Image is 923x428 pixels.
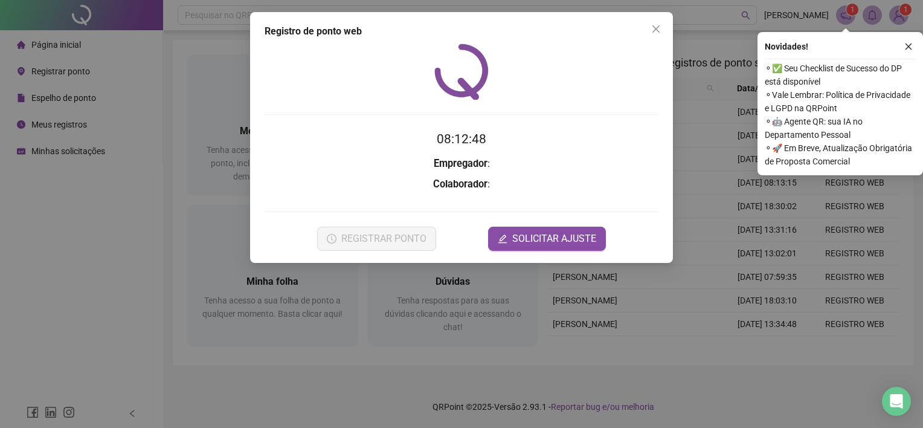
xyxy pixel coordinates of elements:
span: ⚬ Vale Lembrar: Política de Privacidade e LGPD na QRPoint [765,88,916,115]
span: ⚬ 🚀 Em Breve, Atualização Obrigatória de Proposta Comercial [765,141,916,168]
span: close [651,24,661,34]
span: ⚬ ✅ Seu Checklist de Sucesso do DP está disponível [765,62,916,88]
div: Registro de ponto web [265,24,658,39]
span: close [904,42,913,51]
img: QRPoint [434,44,489,100]
span: SOLICITAR AJUSTE [512,232,596,246]
time: 08:12:48 [437,132,486,146]
strong: Empregador [434,158,487,169]
button: REGISTRAR PONTO [317,227,436,251]
span: edit [498,234,507,244]
button: Close [646,19,666,39]
strong: Colaborador [433,178,487,190]
div: Open Intercom Messenger [882,387,911,416]
span: Novidades ! [765,40,808,53]
h3: : [265,177,658,192]
h3: : [265,156,658,172]
span: ⚬ 🤖 Agente QR: sua IA no Departamento Pessoal [765,115,916,141]
button: editSOLICITAR AJUSTE [488,227,606,251]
